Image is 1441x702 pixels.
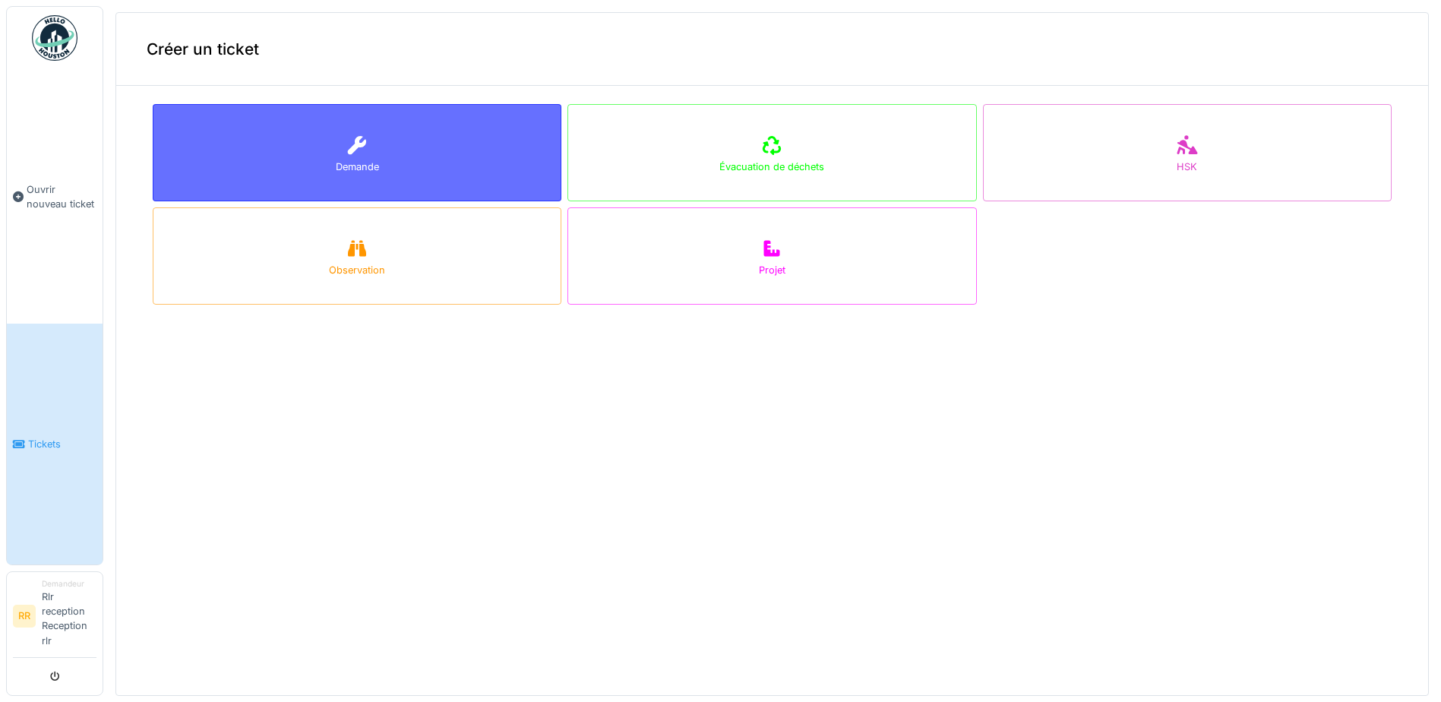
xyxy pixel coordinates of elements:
img: Badge_color-CXgf-gQk.svg [32,15,77,61]
div: Créer un ticket [116,13,1428,86]
div: Évacuation de déchets [719,160,824,174]
div: Observation [329,263,385,277]
li: RR [13,605,36,628]
span: Tickets [28,437,96,451]
li: Rlr reception Reception rlr [42,578,96,654]
div: Demande [336,160,379,174]
span: Ouvrir nouveau ticket [27,182,96,211]
div: Demandeur [42,578,96,590]
div: HSK [1177,160,1197,174]
a: Ouvrir nouveau ticket [7,69,103,324]
div: Projet [759,263,785,277]
a: RR DemandeurRlr reception Reception rlr [13,578,96,658]
a: Tickets [7,324,103,564]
